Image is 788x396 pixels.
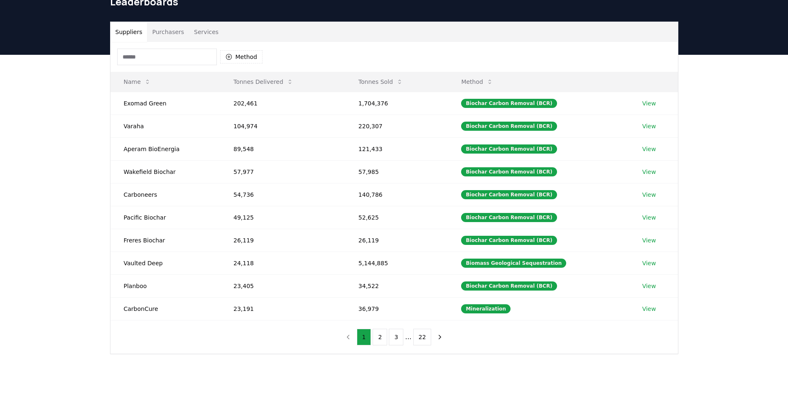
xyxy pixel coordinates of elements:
[352,73,410,90] button: Tonnes Sold
[345,137,448,160] td: 121,433
[189,22,223,42] button: Services
[461,281,557,291] div: Biochar Carbon Removal (BCR)
[357,329,371,345] button: 1
[345,115,448,137] td: 220,307
[220,183,345,206] td: 54,736
[345,229,448,252] td: 26,119
[147,22,189,42] button: Purchasers
[642,259,656,267] a: View
[433,329,447,345] button: next page
[110,252,220,274] td: Vaulted Deep
[220,115,345,137] td: 104,974
[461,122,557,131] div: Biochar Carbon Removal (BCR)
[642,191,656,199] a: View
[220,137,345,160] td: 89,548
[345,92,448,115] td: 1,704,376
[405,332,411,342] li: ...
[110,115,220,137] td: Varaha
[110,92,220,115] td: Exomad Green
[227,73,300,90] button: Tonnes Delivered
[117,73,157,90] button: Name
[220,92,345,115] td: 202,461
[345,160,448,183] td: 57,985
[413,329,432,345] button: 22
[461,144,557,154] div: Biochar Carbon Removal (BCR)
[642,99,656,108] a: View
[461,259,566,268] div: Biomass Geological Sequestration
[110,206,220,229] td: Pacific Biochar
[220,297,345,320] td: 23,191
[642,168,656,176] a: View
[461,167,557,176] div: Biochar Carbon Removal (BCR)
[220,252,345,274] td: 24,118
[220,229,345,252] td: 26,119
[373,329,387,345] button: 2
[110,160,220,183] td: Wakefield Biochar
[110,229,220,252] td: Freres Biochar
[389,329,403,345] button: 3
[642,282,656,290] a: View
[110,274,220,297] td: Planboo
[642,213,656,222] a: View
[345,183,448,206] td: 140,786
[345,206,448,229] td: 52,625
[461,304,511,313] div: Mineralization
[461,190,557,199] div: Biochar Carbon Removal (BCR)
[642,236,656,244] a: View
[220,206,345,229] td: 49,125
[642,122,656,130] a: View
[345,274,448,297] td: 34,522
[345,252,448,274] td: 5,144,885
[220,274,345,297] td: 23,405
[110,22,147,42] button: Suppliers
[461,236,557,245] div: Biochar Carbon Removal (BCR)
[642,145,656,153] a: View
[110,183,220,206] td: Carboneers
[220,160,345,183] td: 57,977
[110,137,220,160] td: Aperam BioEnergia
[220,50,263,64] button: Method
[642,305,656,313] a: View
[461,99,557,108] div: Biochar Carbon Removal (BCR)
[461,213,557,222] div: Biochar Carbon Removal (BCR)
[345,297,448,320] td: 36,979
[110,297,220,320] td: CarbonCure
[454,73,500,90] button: Method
